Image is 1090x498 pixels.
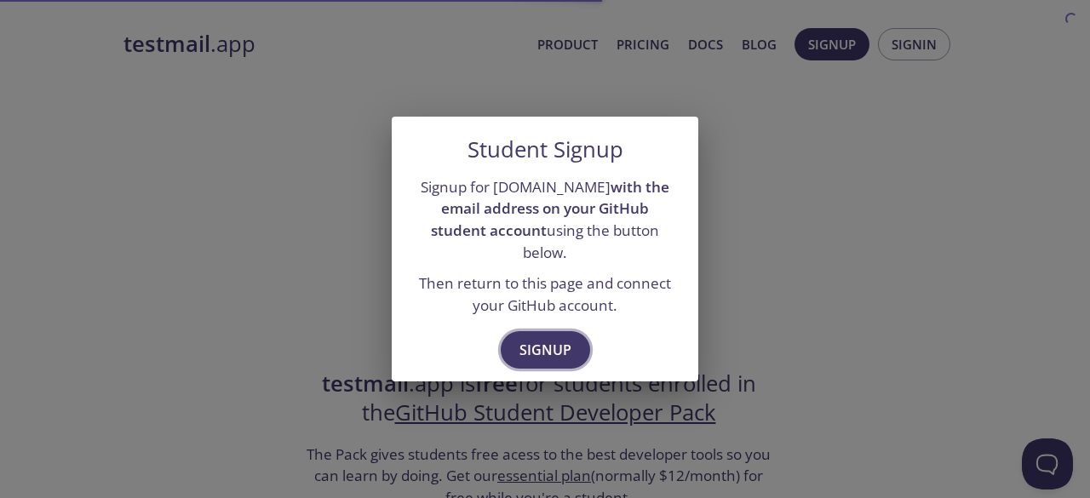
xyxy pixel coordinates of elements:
[412,176,678,264] p: Signup for [DOMAIN_NAME] using the button below.
[468,137,623,163] h5: Student Signup
[431,177,669,240] strong: with the email address on your GitHub student account
[519,338,571,362] span: Signup
[501,331,590,369] button: Signup
[412,272,678,316] p: Then return to this page and connect your GitHub account.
